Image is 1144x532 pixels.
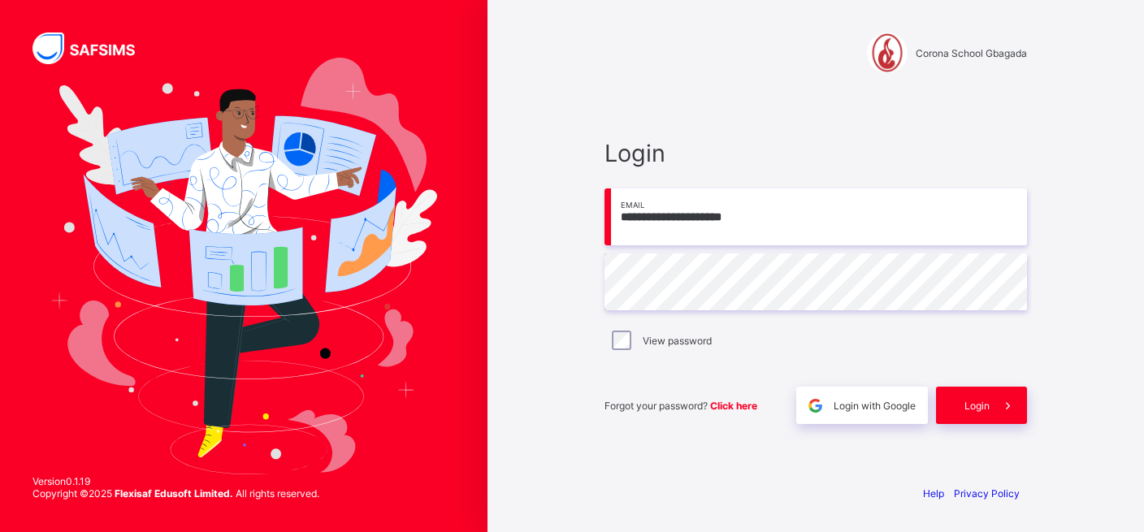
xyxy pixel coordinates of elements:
a: Click here [710,400,757,412]
a: Help [923,487,944,500]
img: google.396cfc9801f0270233282035f929180a.svg [806,396,825,415]
span: Login with Google [834,400,916,412]
span: Copyright © 2025 All rights reserved. [32,487,319,500]
a: Privacy Policy [954,487,1020,500]
label: View password [643,335,712,347]
span: Forgot your password? [604,400,757,412]
span: Login [964,400,990,412]
img: SAFSIMS Logo [32,32,154,64]
span: Corona School Gbagada [916,47,1027,59]
img: Hero Image [50,58,437,474]
span: Login [604,139,1027,167]
span: Version 0.1.19 [32,475,319,487]
strong: Flexisaf Edusoft Limited. [115,487,233,500]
